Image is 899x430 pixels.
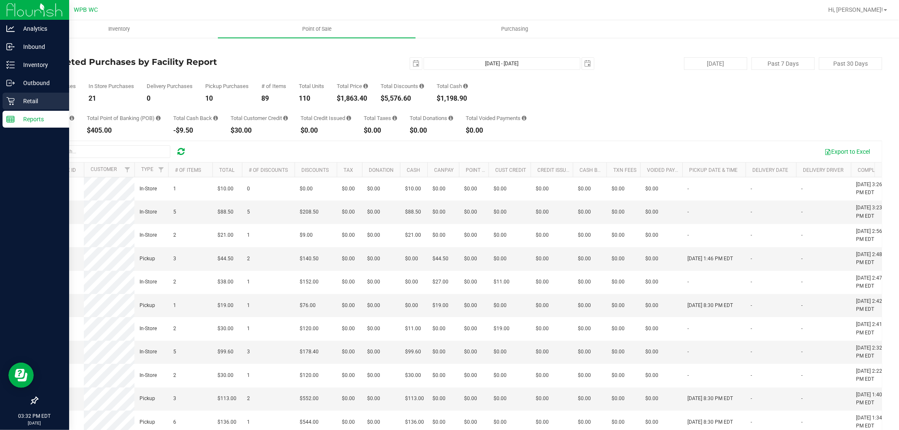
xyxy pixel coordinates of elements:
[828,6,883,13] span: Hi, [PERSON_NAME]!
[154,163,168,177] a: Filter
[173,302,176,310] span: 1
[687,185,689,193] span: -
[856,344,888,360] span: [DATE] 2:32 PM EDT
[464,185,477,193] span: $0.00
[464,348,477,356] span: $0.00
[342,255,355,263] span: $0.00
[536,208,549,216] span: $0.00
[801,395,802,403] span: -
[687,231,689,239] span: -
[490,25,539,33] span: Purchasing
[217,208,233,216] span: $88.50
[301,115,351,121] div: Total Credit Issued
[173,278,176,286] span: 2
[15,60,65,70] p: Inventory
[247,348,250,356] span: 3
[247,255,250,263] span: 2
[247,371,250,379] span: 1
[687,371,689,379] span: -
[87,127,161,134] div: $405.00
[15,42,65,52] p: Inbound
[803,167,843,173] a: Delivery Driver
[856,274,888,290] span: [DATE] 2:47 PM EDT
[687,278,689,286] span: -
[4,412,65,420] p: 03:32 PM EDT
[612,278,625,286] span: $0.00
[89,95,134,102] div: 21
[432,185,445,193] span: $0.00
[612,371,625,379] span: $0.00
[15,114,65,124] p: Reports
[582,58,594,69] span: select
[367,231,380,239] span: $0.00
[464,371,477,379] span: $0.00
[432,302,448,310] span: $19.00
[751,231,752,239] span: -
[494,185,507,193] span: $0.00
[613,167,636,173] a: Txn Fees
[140,418,155,426] span: Pickup
[6,43,15,51] inline-svg: Inbound
[367,278,380,286] span: $0.00
[301,127,351,134] div: $0.00
[856,227,888,243] span: [DATE] 2:56 PM EDT
[173,371,176,379] span: 2
[367,185,380,193] span: $0.00
[432,255,448,263] span: $44.50
[217,325,233,333] span: $30.00
[247,185,250,193] span: 0
[578,278,591,286] span: $0.00
[751,255,752,263] span: -
[247,325,250,333] span: 1
[437,95,468,102] div: $1,198.90
[367,255,380,263] span: $0.00
[687,348,689,356] span: -
[495,167,526,173] a: Cust Credit
[856,391,888,407] span: [DATE] 1:40 PM EDT
[751,278,752,286] span: -
[300,395,319,403] span: $552.00
[299,95,324,102] div: 110
[536,371,549,379] span: $0.00
[645,348,658,356] span: $0.00
[645,255,658,263] span: $0.00
[751,185,752,193] span: -
[434,167,454,173] a: CanPay
[466,167,526,173] a: Point of Banking (POB)
[751,57,815,70] button: Past 7 Days
[367,418,380,426] span: $0.00
[140,255,155,263] span: Pickup
[405,348,421,356] span: $99.60
[578,302,591,310] span: $0.00
[367,395,380,403] span: $0.00
[364,127,397,134] div: $0.00
[342,395,355,403] span: $0.00
[381,95,424,102] div: $5,576.60
[645,208,658,216] span: $0.00
[392,115,397,121] i: Sum of the total taxes for all purchases in the date range.
[612,302,625,310] span: $0.00
[367,302,380,310] span: $0.00
[494,208,507,216] span: $0.00
[612,185,625,193] span: $0.00
[300,185,313,193] span: $0.00
[466,115,526,121] div: Total Voided Payments
[464,208,477,216] span: $0.00
[645,185,658,193] span: $0.00
[405,185,421,193] span: $10.00
[537,167,572,173] a: Credit Issued
[217,278,233,286] span: $38.00
[687,395,733,403] span: [DATE] 8:30 PM EDT
[300,208,319,216] span: $208.50
[432,348,445,356] span: $0.00
[173,115,218,121] div: Total Cash Back
[173,127,218,134] div: -$9.50
[437,83,468,89] div: Total Cash
[140,231,157,239] span: In-Store
[432,208,445,216] span: $0.00
[337,83,368,89] div: Total Price
[247,231,250,239] span: 1
[801,348,802,356] span: -
[410,127,453,134] div: $0.00
[578,418,591,426] span: $0.00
